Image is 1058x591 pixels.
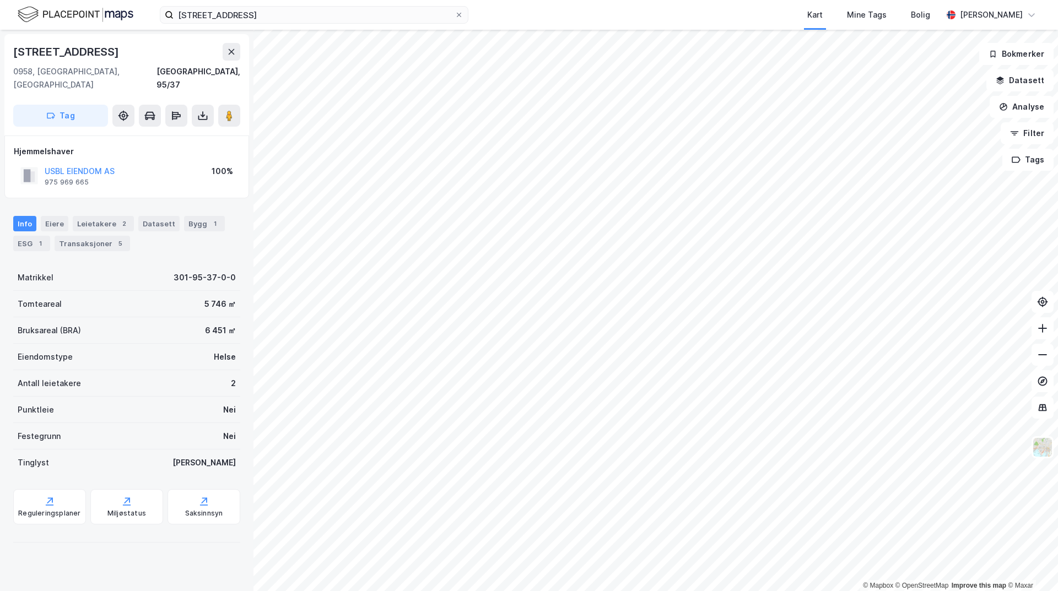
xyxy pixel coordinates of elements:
a: Improve this map [952,582,1006,589]
div: Reguleringsplaner [18,509,80,518]
div: [STREET_ADDRESS] [13,43,121,61]
div: Tomteareal [18,297,62,311]
div: 2 [231,377,236,390]
div: [GEOGRAPHIC_DATA], 95/37 [156,65,240,91]
input: Søk på adresse, matrikkel, gårdeiere, leietakere eller personer [174,7,455,23]
div: 1 [209,218,220,229]
div: Datasett [138,216,180,231]
img: logo.f888ab2527a4732fd821a326f86c7f29.svg [18,5,133,24]
div: Bygg [184,216,225,231]
div: Eiere [41,216,68,231]
div: Saksinnsyn [185,509,223,518]
button: Tags [1002,149,1054,171]
div: Info [13,216,36,231]
div: Matrikkel [18,271,53,284]
div: [PERSON_NAME] [960,8,1023,21]
div: Festegrunn [18,430,61,443]
div: Helse [214,350,236,364]
a: OpenStreetMap [895,582,949,589]
div: Hjemmelshaver [14,145,240,158]
div: ESG [13,236,50,251]
div: 301-95-37-0-0 [174,271,236,284]
div: Antall leietakere [18,377,81,390]
div: Transaksjoner [55,236,130,251]
div: Bolig [911,8,930,21]
div: Eiendomstype [18,350,73,364]
div: Miljøstatus [107,509,146,518]
img: Z [1032,437,1053,458]
div: Kart [807,8,823,21]
div: 0958, [GEOGRAPHIC_DATA], [GEOGRAPHIC_DATA] [13,65,156,91]
div: 5 [115,238,126,249]
div: 5 746 ㎡ [204,297,236,311]
div: Bruksareal (BRA) [18,324,81,337]
button: Tag [13,105,108,127]
div: Punktleie [18,403,54,416]
div: Nei [223,403,236,416]
div: Nei [223,430,236,443]
div: Mine Tags [847,8,887,21]
div: 6 451 ㎡ [205,324,236,337]
div: [PERSON_NAME] [172,456,236,469]
button: Filter [1001,122,1054,144]
div: 100% [212,165,233,178]
div: 2 [118,218,129,229]
a: Mapbox [863,582,893,589]
button: Analyse [990,96,1054,118]
div: Tinglyst [18,456,49,469]
div: Leietakere [73,216,134,231]
div: 1 [35,238,46,249]
button: Datasett [986,69,1054,91]
div: 975 969 665 [45,178,89,187]
iframe: Chat Widget [1003,538,1058,591]
button: Bokmerker [979,43,1054,65]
